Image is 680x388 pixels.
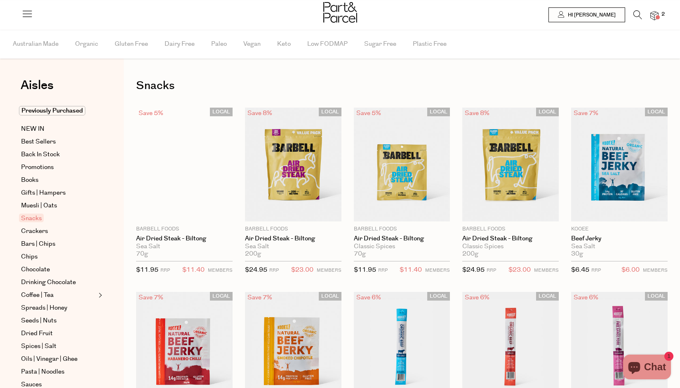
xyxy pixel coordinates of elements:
a: Pasta | Noodles [21,367,96,377]
span: $11.95 [354,266,376,274]
span: Chips [21,252,38,262]
span: Dairy Free [165,30,195,59]
span: Hi [PERSON_NAME] [566,12,616,19]
a: Seeds | Nuts [21,316,96,326]
div: Save 6% [354,292,384,303]
a: Spreads | Honey [21,303,96,313]
a: Best Sellers [21,137,96,147]
a: 2 [650,11,659,20]
div: Classic Spices [462,243,559,250]
span: Plastic Free [413,30,447,59]
a: Coffee | Tea [21,290,96,300]
div: Save 5% [354,108,384,119]
span: Chocolate [21,265,50,275]
span: Previously Purchased [19,106,85,115]
button: Expand/Collapse Coffee | Tea [96,290,102,300]
small: MEMBERS [317,267,341,273]
a: Air Dried Steak - Biltong [462,235,559,242]
span: Coffee | Tea [21,290,54,300]
span: $6.00 [621,265,640,275]
span: 2 [659,11,667,18]
div: Sea Salt [136,243,233,250]
a: Muesli | Oats [21,201,96,211]
span: $23.00 [291,265,313,275]
span: Aisles [21,76,54,94]
a: Back In Stock [21,150,96,160]
span: LOCAL [645,292,668,301]
span: Snacks [19,214,44,222]
small: MEMBERS [425,267,450,273]
a: Previously Purchased [21,106,96,116]
span: Drinking Chocolate [21,277,76,287]
small: MEMBERS [534,267,559,273]
span: LOCAL [427,292,450,301]
a: Air Dried Steak - Biltong [136,235,233,242]
span: Crackers [21,226,48,236]
span: Vegan [243,30,261,59]
span: Back In Stock [21,150,60,160]
div: Classic Spices [354,243,450,250]
a: Aisles [21,79,54,100]
img: Air Dried Steak - Biltong [245,108,341,221]
div: Save 5% [136,108,166,119]
a: Bars | Chips [21,239,96,249]
div: Save 6% [462,292,492,303]
span: $11.95 [136,266,158,274]
img: Beef Jerky [571,108,668,221]
div: Save 6% [571,292,601,303]
p: Barbell Foods [354,226,450,233]
span: NEW IN [21,124,45,134]
p: Barbell Foods [136,226,233,233]
span: 70g [136,250,148,258]
span: Seeds | Nuts [21,316,56,326]
a: Books [21,175,96,185]
div: Save 7% [136,292,166,303]
span: Keto [277,30,291,59]
span: Bars | Chips [21,239,55,249]
span: Promotions [21,162,54,172]
span: Gluten Free [115,30,148,59]
a: Air Dried Steak - Biltong [245,235,341,242]
a: Crackers [21,226,96,236]
span: Paleo [211,30,227,59]
a: NEW IN [21,124,96,134]
span: LOCAL [210,108,233,116]
span: Spices | Salt [21,341,56,351]
h1: Snacks [136,76,668,95]
span: $11.40 [400,265,422,275]
a: Drinking Chocolate [21,277,96,287]
span: 70g [354,250,366,258]
span: LOCAL [536,108,559,116]
span: $6.45 [571,266,589,274]
div: Sea Salt [245,243,341,250]
div: Sea Salt [571,243,668,250]
div: Save 8% [245,108,275,119]
span: Oils | Vinegar | Ghee [21,354,78,364]
span: Organic [75,30,98,59]
a: Hi [PERSON_NAME] [548,7,625,22]
small: RRP [378,267,388,273]
small: RRP [591,267,601,273]
span: LOCAL [210,292,233,301]
span: Sugar Free [364,30,396,59]
a: Air Dried Steak - Biltong [354,235,450,242]
div: Save 8% [462,108,492,119]
span: 200g [245,250,261,258]
span: LOCAL [645,108,668,116]
img: Air Dried Steak - Biltong [354,108,450,221]
small: RRP [487,267,496,273]
span: 30g [571,250,583,258]
span: $11.40 [182,265,205,275]
span: LOCAL [319,292,341,301]
a: Snacks [21,214,96,223]
a: Promotions [21,162,96,172]
span: $23.00 [508,265,531,275]
span: Books [21,175,38,185]
span: LOCAL [427,108,450,116]
span: Gifts | Hampers [21,188,66,198]
a: Oils | Vinegar | Ghee [21,354,96,364]
span: $24.95 [462,266,485,274]
img: Air Dried Steak - Biltong [462,108,559,221]
span: 200g [462,250,478,258]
